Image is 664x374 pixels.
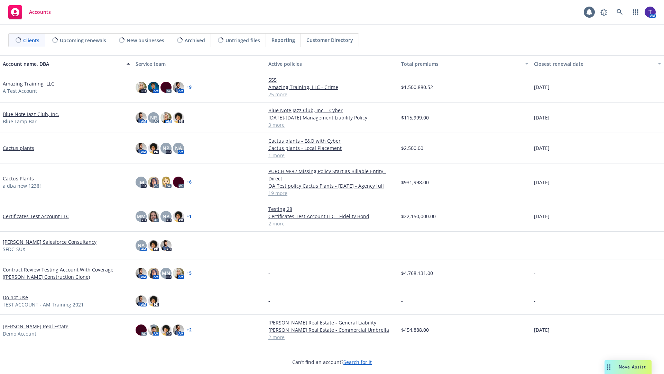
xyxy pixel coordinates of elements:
[268,121,396,128] a: 3 more
[3,60,122,68] div: Account name, DBA
[629,5,643,19] a: Switch app
[605,360,652,374] button: Nova Assist
[160,177,172,188] img: photo
[3,246,25,253] span: SFDC-SUX
[137,213,146,220] span: MM
[534,269,536,277] span: -
[534,144,550,152] span: [DATE]
[268,114,396,121] a: [DATE]-[DATE] Management Liability Policy
[185,37,205,44] span: Archived
[127,37,164,44] span: New businesses
[60,37,106,44] span: Upcoming renewals
[292,358,372,366] span: Can't find an account?
[534,213,550,220] span: [DATE]
[187,85,192,89] a: + 9
[266,55,398,72] button: Active policies
[3,182,41,189] span: a dba new 123!!!
[268,297,270,304] span: -
[268,319,396,326] a: [PERSON_NAME] Real Estate - General Liability
[187,180,192,184] a: + 6
[534,326,550,333] span: [DATE]
[173,324,184,336] img: photo
[268,144,396,152] a: Cactus plants - Local Placement
[3,266,130,280] a: Contract Review Testing Account With Coverage ([PERSON_NAME] Construction Clone)
[401,144,423,152] span: $2,500.00
[136,60,263,68] div: Service team
[3,144,34,152] a: Cactus plants
[268,91,396,98] a: 25 more
[534,114,550,121] span: [DATE]
[401,269,433,277] span: $4,768,131.00
[401,114,429,121] span: $115,999.00
[148,240,159,251] img: photo
[401,213,436,220] span: $22,150,000.00
[398,55,531,72] button: Total premiums
[271,36,295,44] span: Reporting
[343,359,372,365] a: Search for it
[148,268,159,279] img: photo
[29,9,51,15] span: Accounts
[138,179,144,186] span: JM
[148,82,159,93] img: photo
[597,5,611,19] a: Report a Bug
[268,76,396,83] a: 555
[136,295,147,306] img: photo
[401,60,521,68] div: Total premiums
[3,118,37,125] span: Blue Lamp Bar
[534,179,550,186] span: [DATE]
[401,83,433,91] span: $1,500,880.52
[268,137,396,144] a: Cactus plants - E&O with Cyber
[160,82,172,93] img: photo
[268,168,396,182] a: PURCH-9882 Missing Policy Start as Billable Entity - Direct
[160,324,172,336] img: photo
[268,182,396,189] a: QA Test policy Cactus Plants - [DATE] - Agency full
[225,37,260,44] span: Untriaged files
[148,211,159,222] img: photo
[534,297,536,304] span: -
[268,83,396,91] a: Amazing Training, LLC - Crime
[531,55,664,72] button: Closest renewal date
[148,295,159,306] img: photo
[268,326,396,333] a: [PERSON_NAME] Real Estate - Commercial Umbrella
[163,144,169,152] span: NP
[136,112,147,123] img: photo
[534,242,536,249] span: -
[173,112,184,123] img: photo
[148,143,159,154] img: photo
[173,177,184,188] img: photo
[148,177,159,188] img: photo
[6,2,54,22] a: Accounts
[401,179,429,186] span: $931,998.00
[3,323,68,330] a: [PERSON_NAME] Real Estate
[162,269,170,277] span: MN
[3,238,96,246] a: [PERSON_NAME] Salesforce Consultancy
[534,83,550,91] span: [DATE]
[534,60,654,68] div: Closest renewal date
[268,107,396,114] a: Blue Note Jazz Club, Inc. - Cyber
[138,242,145,249] span: NA
[268,189,396,197] a: 19 more
[268,269,270,277] span: -
[173,211,184,222] img: photo
[401,326,429,333] span: $454,888.00
[645,7,656,18] img: photo
[401,297,403,304] span: -
[187,328,192,332] a: + 2
[160,112,172,123] img: photo
[187,214,192,219] a: + 1
[150,114,157,121] span: NR
[268,152,396,159] a: 1 more
[133,55,266,72] button: Service team
[3,294,28,301] a: Do not Use
[173,82,184,93] img: photo
[268,213,396,220] a: Certificates Test Account LLC - Fidelity Bond
[605,360,613,374] div: Drag to move
[3,175,34,182] a: Cactus Plants
[3,301,84,308] span: TEST ACCOUNT - AM Training 2021
[401,242,403,249] span: -
[187,271,192,275] a: + 5
[3,110,59,118] a: Blue Note Jazz Club, Inc.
